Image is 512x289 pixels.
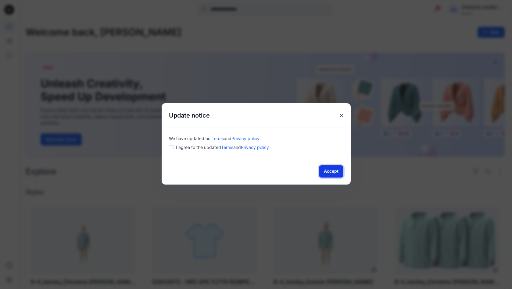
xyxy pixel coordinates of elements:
button: Accept [319,165,343,178]
a: Terms [221,145,233,150]
div: We have updated our . [169,135,343,142]
span: and [233,145,241,150]
a: Privacy policy [231,136,260,141]
h5: Update notice [162,103,217,128]
span: I agree to the updated [176,144,269,150]
span: and [224,136,231,141]
button: Close [336,110,347,121]
a: Privacy policy [241,145,269,150]
a: Terms [212,136,224,141]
